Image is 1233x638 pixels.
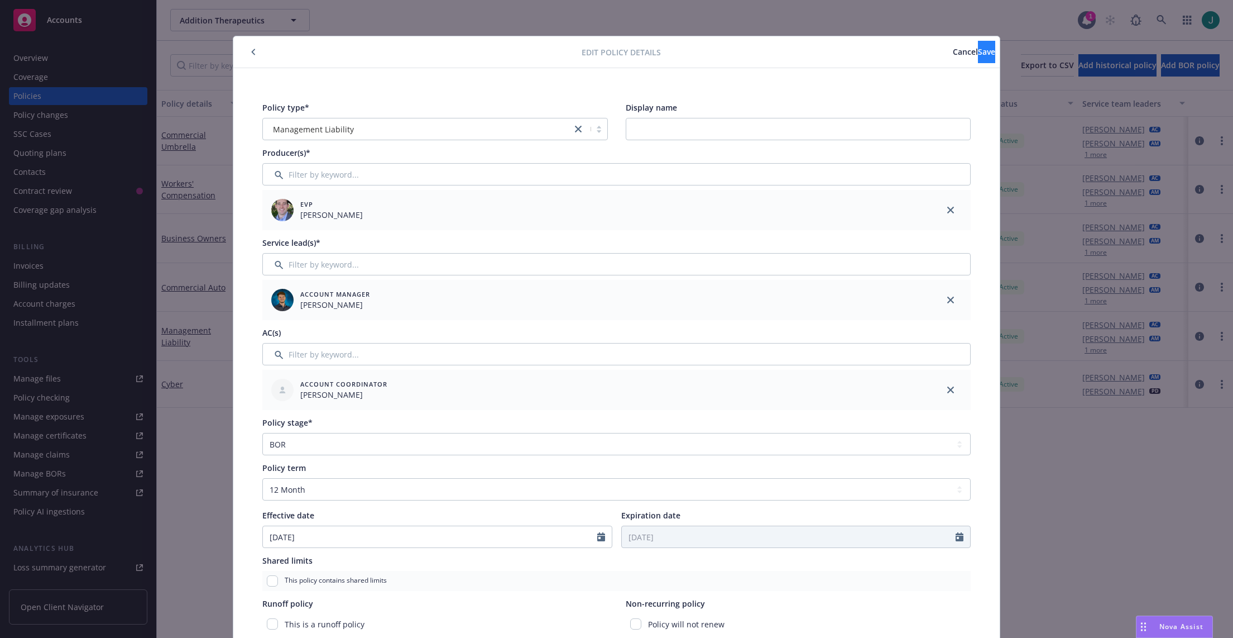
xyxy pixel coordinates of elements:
span: Producer(s)* [262,147,310,158]
span: Policy type* [262,102,309,113]
svg: Calendar [597,532,605,541]
span: Non-recurring policy [626,598,705,609]
span: Management Liability [268,123,566,135]
span: [PERSON_NAME] [300,209,363,221]
div: Drag to move [1136,616,1150,637]
span: Save [978,46,995,57]
button: Cancel [953,41,978,63]
span: Runoff policy [262,598,313,609]
span: AC(s) [262,327,281,338]
div: This is a runoff policy [262,614,608,635]
input: Filter by keyword... [262,163,971,185]
span: [PERSON_NAME] [300,389,387,401]
span: Policy stage* [262,417,313,428]
span: Account Coordinator [300,379,387,389]
button: Nova Assist [1136,616,1213,638]
span: Service lead(s)* [262,237,320,248]
a: close [572,122,585,136]
span: Shared limits [262,555,313,566]
span: Nova Assist [1159,622,1203,631]
span: Cancel [953,46,978,57]
input: MM/DD/YYYY [263,526,597,547]
a: close [944,383,957,397]
span: Policy term [262,463,306,473]
a: close [944,293,957,307]
span: Expiration date [621,510,680,521]
span: Edit policy details [582,46,661,58]
span: Account Manager [300,289,370,299]
div: Policy will not renew [626,614,971,635]
button: Save [978,41,995,63]
div: This policy contains shared limits [262,571,971,591]
span: Display name [626,102,677,113]
span: EVP [300,199,363,209]
input: MM/DD/YYYY [622,526,956,547]
svg: Calendar [956,532,963,541]
span: [PERSON_NAME] [300,299,370,311]
input: Filter by keyword... [262,343,971,365]
span: Management Liability [273,123,354,135]
img: employee photo [271,289,294,311]
input: Filter by keyword... [262,253,971,275]
img: employee photo [271,199,294,221]
span: Effective date [262,510,314,521]
a: close [944,203,957,217]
